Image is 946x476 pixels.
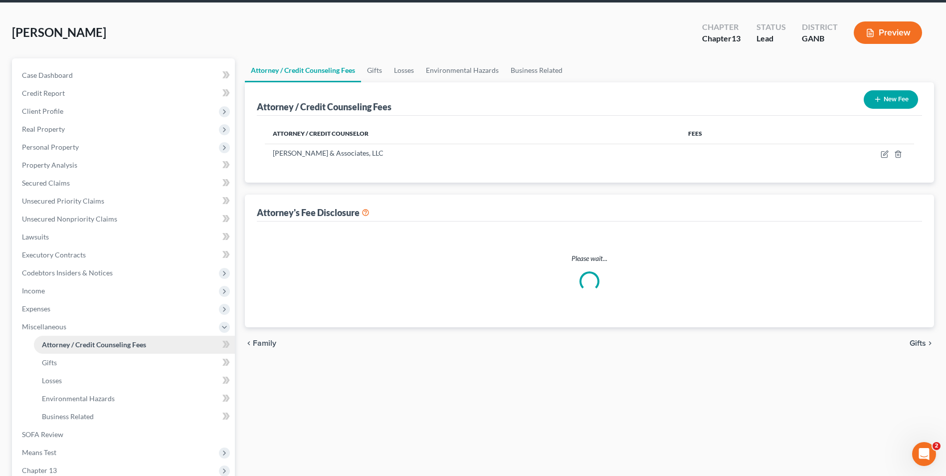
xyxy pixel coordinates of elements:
[273,130,369,137] span: Attorney / Credit Counselor
[14,174,235,192] a: Secured Claims
[34,390,235,408] a: Environmental Hazards
[22,233,49,241] span: Lawsuits
[245,339,276,347] button: chevron_left Family
[732,33,741,43] span: 13
[688,130,702,137] span: Fees
[702,21,741,33] div: Chapter
[14,426,235,444] a: SOFA Review
[757,21,786,33] div: Status
[910,339,926,347] span: Gifts
[14,66,235,84] a: Case Dashboard
[42,394,115,403] span: Environmental Hazards
[22,304,50,313] span: Expenses
[912,442,936,466] iframe: Intercom live chat
[22,161,77,169] span: Property Analysis
[22,125,65,133] span: Real Property
[42,412,94,421] span: Business Related
[42,358,57,367] span: Gifts
[253,339,276,347] span: Family
[14,156,235,174] a: Property Analysis
[265,253,914,263] p: Please wait...
[802,21,838,33] div: District
[14,228,235,246] a: Lawsuits
[34,408,235,426] a: Business Related
[14,210,235,228] a: Unsecured Nonpriority Claims
[273,149,383,157] span: [PERSON_NAME] & Associates, LLC
[361,58,388,82] a: Gifts
[34,354,235,372] a: Gifts
[22,430,63,439] span: SOFA Review
[12,25,106,39] span: [PERSON_NAME]
[257,101,391,113] div: Attorney / Credit Counseling Fees
[22,268,113,277] span: Codebtors Insiders & Notices
[34,336,235,354] a: Attorney / Credit Counseling Fees
[14,84,235,102] a: Credit Report
[22,107,63,115] span: Client Profile
[22,322,66,331] span: Miscellaneous
[22,250,86,259] span: Executory Contracts
[14,246,235,264] a: Executory Contracts
[864,90,918,109] button: New Fee
[257,207,370,219] div: Attorney's Fee Disclosure
[22,286,45,295] span: Income
[388,58,420,82] a: Losses
[22,89,65,97] span: Credit Report
[42,376,62,385] span: Losses
[910,339,934,347] button: Gifts chevron_right
[933,442,941,450] span: 2
[245,339,253,347] i: chevron_left
[505,58,568,82] a: Business Related
[702,33,741,44] div: Chapter
[757,33,786,44] div: Lead
[22,466,57,475] span: Chapter 13
[22,448,56,457] span: Means Test
[22,197,104,205] span: Unsecured Priority Claims
[22,143,79,151] span: Personal Property
[245,58,361,82] a: Attorney / Credit Counseling Fees
[42,340,146,349] span: Attorney / Credit Counseling Fees
[854,21,922,44] button: Preview
[22,71,73,79] span: Case Dashboard
[420,58,505,82] a: Environmental Hazards
[34,372,235,390] a: Losses
[14,192,235,210] a: Unsecured Priority Claims
[926,339,934,347] i: chevron_right
[22,215,117,223] span: Unsecured Nonpriority Claims
[22,179,70,187] span: Secured Claims
[802,33,838,44] div: GANB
